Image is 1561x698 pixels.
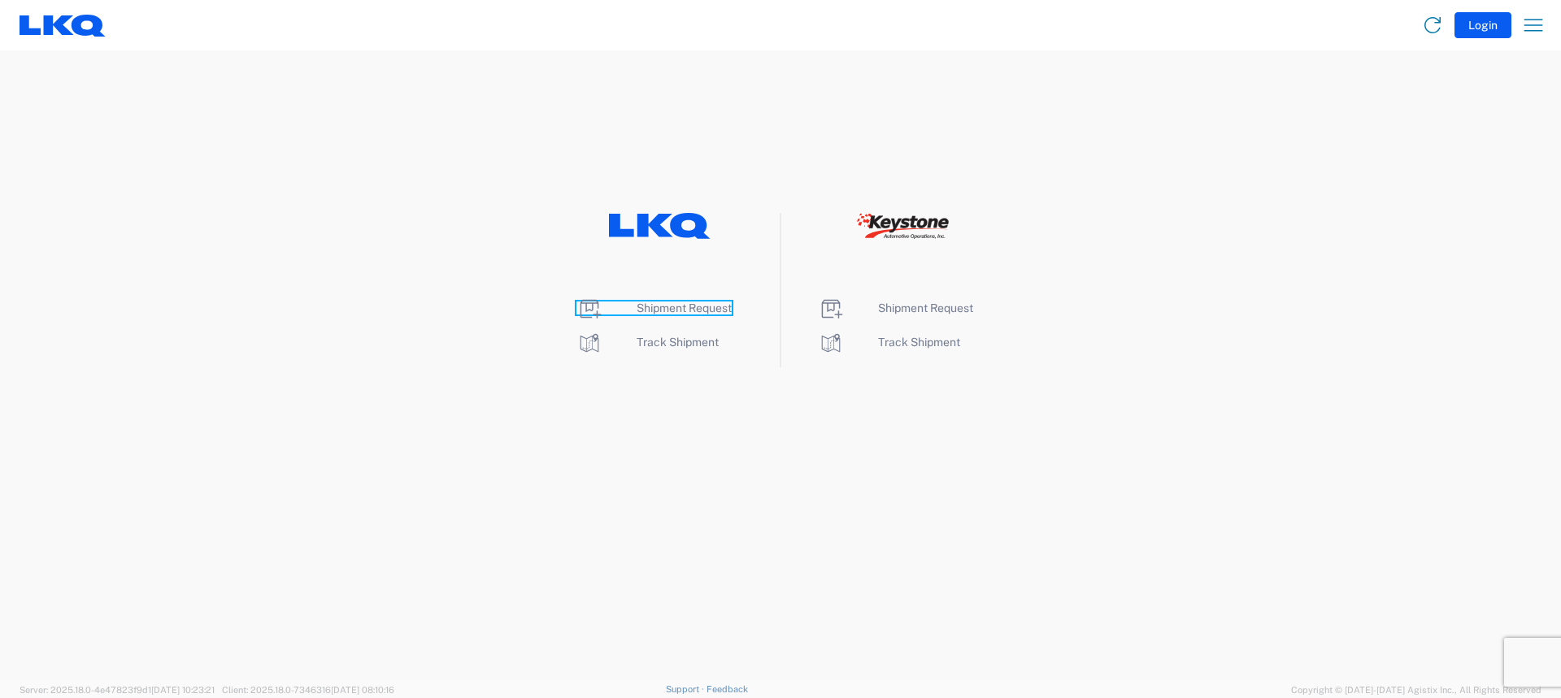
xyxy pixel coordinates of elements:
a: Track Shipment [576,336,719,349]
span: Server: 2025.18.0-4e47823f9d1 [20,685,215,695]
a: Shipment Request [576,301,732,314]
span: Client: 2025.18.0-7346316 [222,685,394,695]
span: [DATE] 10:23:21 [151,685,215,695]
span: Shipment Request [878,301,973,314]
a: Support [666,684,707,694]
a: Track Shipment [818,336,960,349]
span: Track Shipment [637,336,719,349]
a: Feedback [707,684,748,694]
button: Login [1454,12,1511,38]
span: Shipment Request [637,301,732,314]
span: Track Shipment [878,336,960,349]
span: [DATE] 08:10:16 [331,685,394,695]
span: Copyright © [DATE]-[DATE] Agistix Inc., All Rights Reserved [1291,683,1541,697]
a: Shipment Request [818,301,973,314]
